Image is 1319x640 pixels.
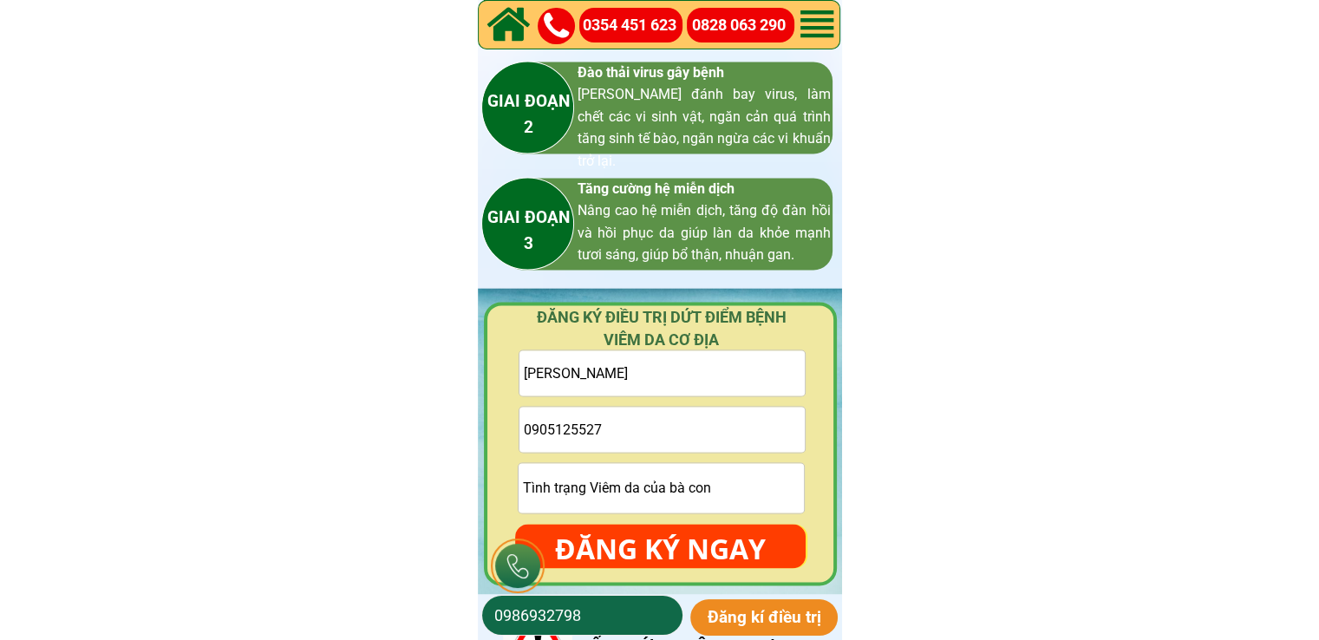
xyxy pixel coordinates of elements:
[690,599,839,636] p: Đăng kí điều trị
[578,178,831,266] h3: Tăng cường hệ miễn dịch
[515,524,806,574] p: ĐĂNG KÝ NGAY
[512,306,812,349] h4: ĐĂNG KÝ ĐIỀU TRỊ DỨT ĐIỂM BỆNH VIÊM DA CƠ ĐỊA
[578,202,831,263] span: Nâng cao hệ miễn dịch, tăng độ đàn hồi và hồi phục da giúp làn da khỏe mạnh tươi sáng, giúp bổ th...
[519,407,805,452] input: Vui lòng nhập ĐÚNG SỐ ĐIỆN THOẠI
[519,463,804,513] input: Tình trạng Viêm da của bà con
[519,350,805,395] input: Họ và tên
[583,13,685,38] a: 0354 451 623
[578,62,831,173] h3: Đào thải virus gây bệnh
[490,596,675,635] input: Số điện thoại
[442,88,616,141] h3: GIAI ĐOẠN 2
[578,86,831,169] span: [PERSON_NAME] đánh bay virus, làm chết các vi sinh vật, ngăn cản quá trình tăng sinh tế bào, ngăn...
[692,13,795,38] a: 0828 063 290
[442,205,616,258] h3: GIAI ĐOẠN 3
